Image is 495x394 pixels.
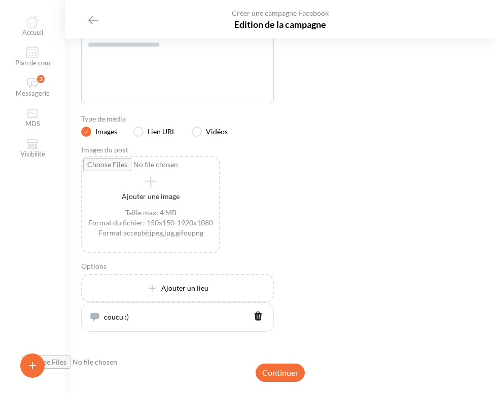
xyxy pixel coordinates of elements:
label: Créer une campagne Facebook [232,10,329,17]
a: Accueil [11,12,54,41]
div: Format du fichier: 150x150 - 1920x1080 [88,218,213,228]
label: Lien URL [148,127,175,136]
label: Images [95,127,117,136]
h3: Edition de la campagne [81,18,479,30]
button: Insérer [223,23,274,39]
label: Type de média [81,115,130,123]
a: Visibilité [11,134,54,162]
div: Format accepté: jpeg , jpg , gif ou png [98,228,203,238]
div: Taille max: 4 MB [125,208,176,218]
div: Ajouter un lieu [161,283,208,293]
label: Images du post [81,146,132,153]
div: Ajouter une image [122,191,180,208]
a: MDS [11,103,54,132]
button: Ajouter une imageTaille max: 4 MBFormat du fichier: 150x150-1920x1080Format accepté:jpeg,jpg,gifo... [81,156,220,253]
label: Vidéos [206,127,228,136]
a: Plan de com [11,43,54,71]
div: coucu :) [90,312,253,322]
div: 3 [37,75,45,83]
label: Options [81,263,107,270]
a: Messagerie [11,73,54,101]
button: Continuer [256,364,305,382]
